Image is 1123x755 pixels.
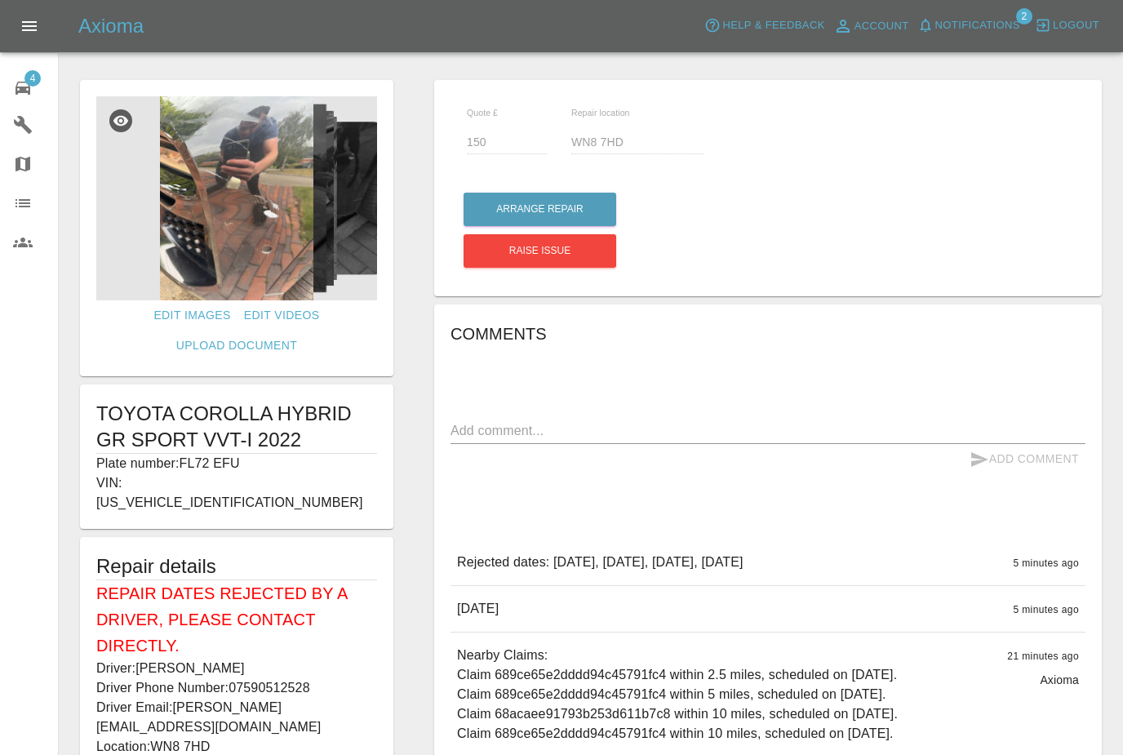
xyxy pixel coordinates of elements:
[96,473,377,513] p: VIN: [US_VEHICLE_IDENTIFICATION_NUMBER]
[1013,604,1079,615] span: 5 minutes ago
[1053,16,1099,35] span: Logout
[722,16,824,35] span: Help & Feedback
[829,13,913,39] a: Account
[96,580,377,659] h6: Repair dates rejected by a driver, please contact directly.
[1013,557,1079,569] span: 5 minutes ago
[78,13,144,39] h5: Axioma
[464,234,616,268] button: Raise issue
[96,698,377,737] p: Driver Email: [PERSON_NAME][EMAIL_ADDRESS][DOMAIN_NAME]
[96,401,377,453] h1: TOYOTA COROLLA HYBRID GR SPORT VVT-I 2022
[464,193,616,226] button: Arrange Repair
[1007,651,1079,662] span: 21 minutes ago
[170,331,304,361] a: Upload Document
[1040,672,1079,688] p: Axioma
[237,300,326,331] a: Edit Videos
[467,108,498,118] span: Quote £
[24,70,41,87] span: 4
[147,300,237,331] a: Edit Images
[96,96,377,300] img: 01676273-5e53-4384-b036-ecf868bfcec0
[913,13,1024,38] button: Notifications
[10,7,49,46] button: Open drawer
[96,454,377,473] p: Plate number: FL72 EFU
[1031,13,1103,38] button: Logout
[935,16,1020,35] span: Notifications
[571,108,630,118] span: Repair location
[854,17,909,36] span: Account
[457,646,898,744] p: Nearby Claims: Claim 689ce65e2dddd94c45791fc4 within 2.5 miles, scheduled on [DATE]. Claim 689ce6...
[96,553,377,580] h5: Repair details
[457,599,499,619] p: [DATE]
[700,13,828,38] button: Help & Feedback
[96,659,377,678] p: Driver: [PERSON_NAME]
[457,553,743,572] p: Rejected dates: [DATE], [DATE], [DATE], [DATE]
[1016,8,1032,24] span: 2
[451,321,1085,347] h6: Comments
[96,678,377,698] p: Driver Phone Number: 07590512528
